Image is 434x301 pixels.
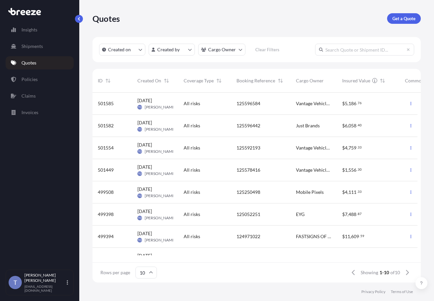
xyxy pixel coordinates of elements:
[21,76,38,83] p: Policies
[348,123,356,128] span: 058
[359,235,360,237] span: .
[137,186,152,193] span: [DATE]
[296,255,324,262] span: Mobile Pixels
[184,233,200,240] span: All risks
[342,190,345,194] span: $
[236,122,260,129] span: 125596442
[6,23,74,36] a: Insights
[208,46,236,53] p: Cargo Owner
[137,252,152,259] span: [DATE]
[163,77,170,85] button: Sort
[296,167,332,173] span: Vantage Vehicle International, Inc
[6,106,74,119] a: Invoices
[184,211,200,218] span: All risks
[98,211,114,218] span: 499398
[236,100,260,107] span: 125596584
[184,100,200,107] span: All risks
[92,13,120,24] p: Quotes
[98,255,114,262] span: 499302
[342,234,345,239] span: $
[184,167,200,173] span: All risks
[184,255,200,262] span: All risks
[6,73,74,86] a: Policies
[138,237,142,243] span: TO
[21,109,38,116] p: Invoices
[342,77,370,84] span: Insured Value
[342,123,345,128] span: $
[391,289,413,294] p: Terms of Use
[21,43,43,50] p: Shipments
[347,101,348,106] span: ,
[347,123,348,128] span: ,
[347,190,348,194] span: ,
[348,190,356,194] span: 111
[358,124,362,126] span: 40
[296,189,324,195] span: Mobile Pixels
[184,189,200,195] span: All risks
[296,145,332,151] span: Vantage Vehicle International, Inc
[137,230,152,237] span: [DATE]
[184,77,214,84] span: Coverage Type
[145,237,176,243] span: [PERSON_NAME]
[138,193,142,199] span: TO
[361,289,385,294] a: Privacy Policy
[98,145,114,151] span: 501554
[137,142,152,148] span: [DATE]
[145,149,176,154] span: [PERSON_NAME]
[379,77,386,85] button: Sort
[390,269,400,276] span: of 10
[345,146,347,150] span: 4
[255,46,279,53] p: Clear Filters
[138,126,142,133] span: TO
[236,77,275,84] span: Booking Reference
[358,168,362,171] span: 30
[348,212,356,217] span: 488
[236,145,260,151] span: 125592193
[215,77,223,85] button: Sort
[342,168,345,172] span: $
[6,40,74,53] a: Shipments
[138,215,142,221] span: TO
[358,102,362,104] span: 76
[137,77,161,84] span: Created On
[145,193,176,198] span: [PERSON_NAME]
[345,123,347,128] span: 6
[348,146,356,150] span: 759
[380,269,389,276] span: 1-10
[98,189,114,195] span: 499508
[351,234,359,239] span: 609
[342,146,345,150] span: $
[360,235,364,237] span: 59
[236,233,260,240] span: 124971022
[198,44,245,56] button: cargoOwner Filter options
[358,146,362,149] span: 33
[184,145,200,151] span: All risks
[14,279,17,286] span: T
[345,234,350,239] span: 11
[137,119,152,126] span: [DATE]
[361,269,378,276] span: Showing
[21,60,36,66] p: Quotes
[6,56,74,69] a: Quotes
[145,105,176,110] span: [PERSON_NAME]
[24,284,65,292] p: [EMAIL_ADDRESS][DOMAIN_NAME]
[184,122,200,129] span: All risks
[98,100,114,107] span: 501585
[392,15,416,22] p: Get a Quote
[145,215,176,221] span: [PERSON_NAME]
[138,148,142,155] span: TO
[347,146,348,150] span: ,
[149,44,195,56] button: createdBy Filter options
[405,77,429,84] span: Commodity
[348,101,356,106] span: 186
[236,255,260,262] span: 125036622
[104,77,112,85] button: Sort
[249,44,286,55] button: Clear Filters
[345,168,347,172] span: 1
[296,122,320,129] span: Just Brands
